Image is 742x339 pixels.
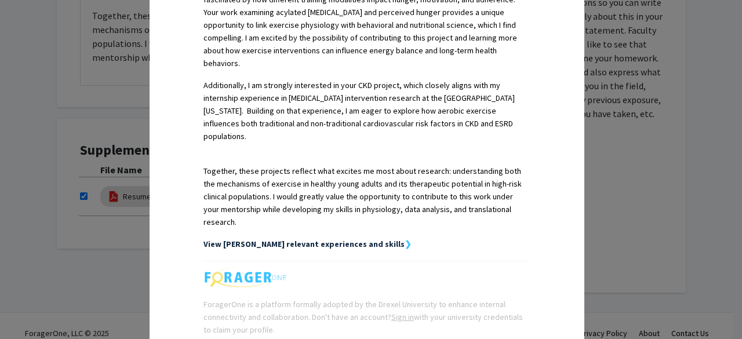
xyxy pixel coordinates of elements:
[203,80,515,141] span: Additionally, I am strongly interested in your CKD project, which closely aligns with my internsh...
[391,312,414,322] a: Sign in
[203,165,530,228] p: Together, these projects reflect what excites me most about research: understanding both the mech...
[203,299,523,335] span: ForagerOne is a platform formally adopted by the Drexel University to enhance internal connectivi...
[203,239,405,249] strong: View [PERSON_NAME] relevant experiences and skills
[405,239,412,249] strong: ❯
[9,287,49,330] iframe: Chat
